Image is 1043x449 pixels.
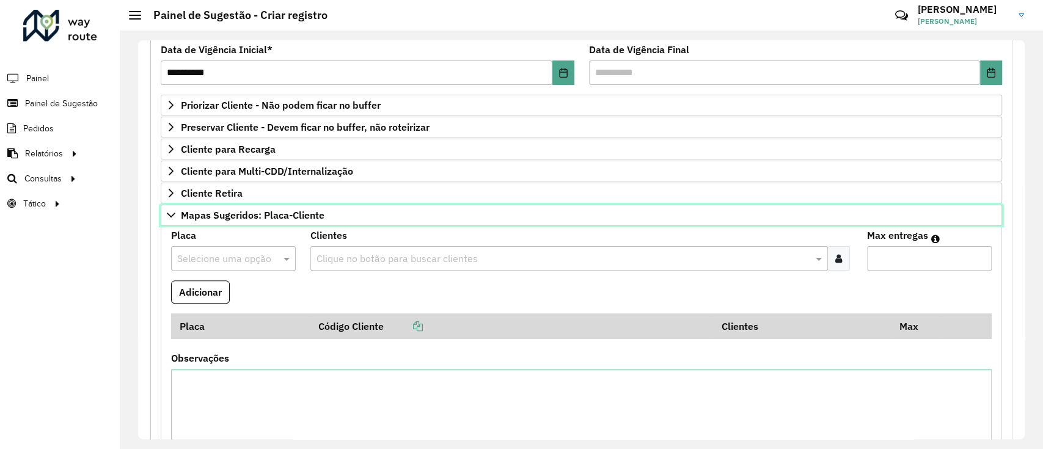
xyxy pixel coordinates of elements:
span: Preservar Cliente - Devem ficar no buffer, não roteirizar [181,122,430,132]
em: Máximo de clientes que serão colocados na mesma rota com os clientes informados [931,234,940,244]
span: Priorizar Cliente - Não podem ficar no buffer [181,100,381,110]
label: Data de Vigência Inicial [161,42,273,57]
button: Choose Date [552,60,574,85]
a: Mapas Sugeridos: Placa-Cliente [161,205,1002,225]
span: Mapas Sugeridos: Placa-Cliente [181,210,324,220]
a: Copiar [384,320,423,332]
label: Placa [171,228,196,243]
a: Cliente para Recarga [161,139,1002,159]
a: Contato Rápido [888,2,915,29]
label: Max entregas [867,228,928,243]
span: Cliente Retira [181,188,243,198]
span: [PERSON_NAME] [918,16,1009,27]
span: Painel de Sugestão [25,97,98,110]
a: Cliente para Multi-CDD/Internalização [161,161,1002,181]
a: Preservar Cliente - Devem ficar no buffer, não roteirizar [161,117,1002,137]
span: Pedidos [23,122,54,135]
span: Consultas [24,172,62,185]
th: Código Cliente [310,313,713,339]
h2: Painel de Sugestão - Criar registro [141,9,328,22]
label: Clientes [310,228,347,243]
label: Observações [171,351,229,365]
th: Placa [171,313,310,339]
span: Cliente para Recarga [181,144,276,154]
th: Clientes [713,313,891,339]
span: Painel [26,72,49,85]
a: Cliente Retira [161,183,1002,203]
button: Choose Date [980,60,1002,85]
button: Adicionar [171,280,230,304]
h3: [PERSON_NAME] [918,4,1009,15]
span: Relatórios [25,147,63,160]
th: Max [891,313,940,339]
label: Data de Vigência Final [589,42,689,57]
a: Priorizar Cliente - Não podem ficar no buffer [161,95,1002,115]
span: Tático [23,197,46,210]
span: Cliente para Multi-CDD/Internalização [181,166,353,176]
